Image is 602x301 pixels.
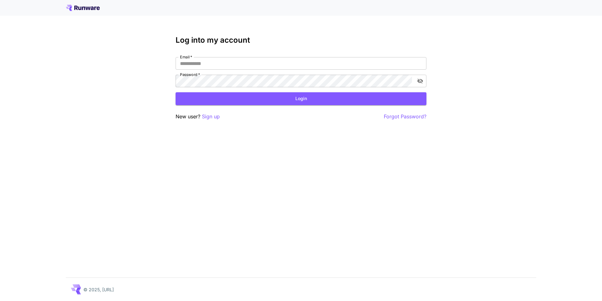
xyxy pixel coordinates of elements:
[176,92,426,105] button: Login
[180,54,192,60] label: Email
[176,36,426,45] h3: Log into my account
[176,113,220,121] p: New user?
[202,113,220,121] button: Sign up
[415,75,426,87] button: toggle password visibility
[180,72,200,77] label: Password
[384,113,426,121] button: Forgot Password?
[83,286,114,293] p: © 2025, [URL]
